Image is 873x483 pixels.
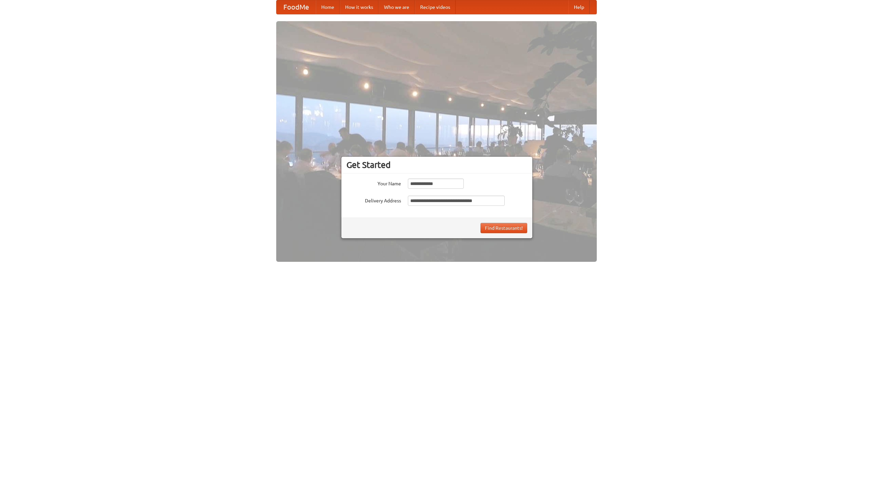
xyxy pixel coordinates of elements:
label: Delivery Address [346,196,401,204]
a: Recipe videos [415,0,456,14]
button: Find Restaurants! [480,223,527,233]
label: Your Name [346,179,401,187]
a: Who we are [379,0,415,14]
h3: Get Started [346,160,527,170]
a: FoodMe [277,0,316,14]
a: Help [568,0,590,14]
a: How it works [340,0,379,14]
a: Home [316,0,340,14]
